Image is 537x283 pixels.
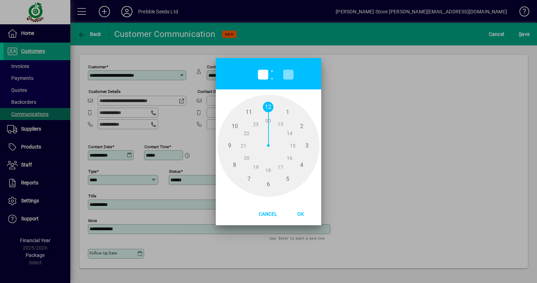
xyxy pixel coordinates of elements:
[296,121,307,132] span: 2
[275,119,286,130] span: 13
[287,140,298,151] span: 15
[296,160,307,170] span: 4
[292,211,310,217] span: Ok
[253,211,283,217] span: Cancel
[275,162,286,172] span: 17
[251,162,261,172] span: 19
[241,128,252,139] span: 22
[251,207,285,220] button: Cancel
[229,160,240,170] span: 8
[251,119,261,130] span: 23
[263,165,273,176] span: 18
[244,174,254,184] span: 7
[238,140,249,151] span: 21
[282,107,293,117] span: 1
[284,153,295,163] span: 16
[263,102,273,112] span: 12
[244,107,254,117] span: 11
[270,63,274,84] span: :
[284,128,295,139] span: 14
[224,140,235,151] span: 9
[302,140,312,151] span: 3
[263,116,273,126] span: 00
[282,174,293,184] span: 5
[285,207,316,220] button: Ok
[241,153,252,163] span: 20
[263,179,273,190] span: 6
[229,121,240,132] span: 10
